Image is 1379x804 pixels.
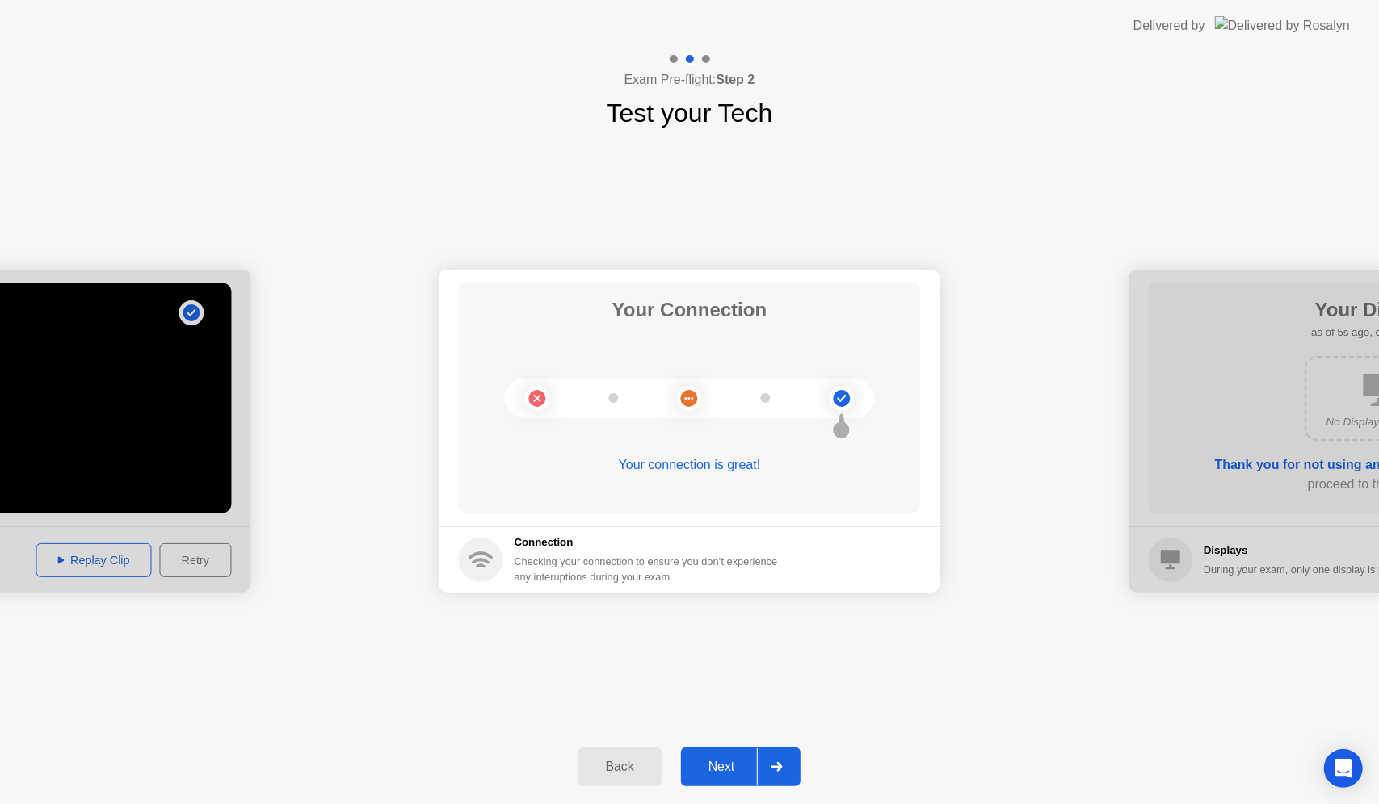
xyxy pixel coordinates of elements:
div: Open Intercom Messenger [1324,749,1363,788]
div: Your connection is great! [459,455,921,475]
h5: Connection [515,534,788,551]
h1: Your Connection [612,295,767,325]
img: Delivered by Rosalyn [1215,16,1350,35]
h1: Test your Tech [607,94,773,132]
div: Next [686,760,758,774]
b: Step 2 [716,73,755,86]
button: Next [681,747,801,786]
button: Back [578,747,662,786]
div: Checking your connection to ensure you don’t experience any interuptions during your exam [515,554,788,584]
h4: Exam Pre-flight: [624,70,755,90]
div: Back [583,760,657,774]
div: Delivered by [1133,16,1205,36]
